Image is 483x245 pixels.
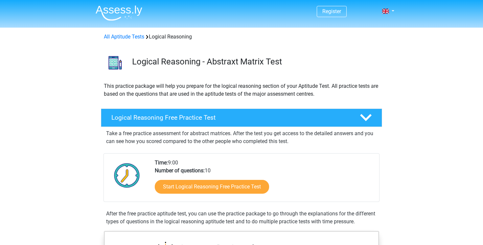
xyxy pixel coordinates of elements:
[111,114,349,121] h4: Logical Reasoning Free Practice Test
[155,159,168,166] b: Time:
[132,57,377,67] h3: Logical Reasoning - Abstraxt Matrix Test
[155,167,205,174] b: Number of questions:
[103,210,379,226] div: After the free practice aptitude test, you can use the practice package to go through the explana...
[101,49,129,77] img: logical reasoning
[104,34,144,40] a: All Aptitude Tests
[322,8,341,14] a: Register
[104,82,379,98] p: This practice package will help you prepare for the logical reasoning section of your Aptitude Te...
[110,159,144,192] img: Clock
[98,109,385,127] a: Logical Reasoning Free Practice Test
[150,159,379,202] div: 9:00 10
[96,5,142,21] img: Assessly
[106,130,377,145] p: Take a free practice assessment for abstract matrices. After the test you get access to the detai...
[101,33,382,41] div: Logical Reasoning
[155,180,269,194] a: Start Logical Reasoning Free Practice Test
